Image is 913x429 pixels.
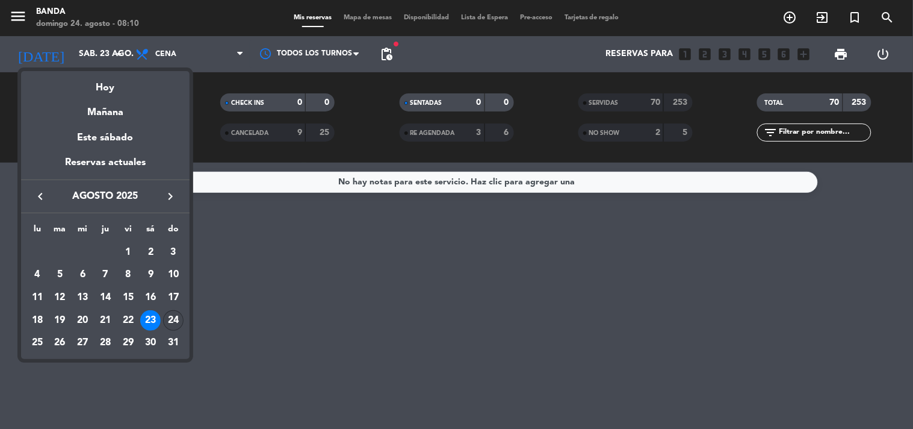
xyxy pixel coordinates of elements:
[72,333,93,353] div: 27
[49,222,72,241] th: martes
[50,287,70,308] div: 12
[140,265,161,285] div: 9
[50,333,70,353] div: 26
[71,222,94,241] th: miércoles
[118,310,138,331] div: 22
[72,310,93,331] div: 20
[118,287,138,308] div: 15
[27,287,48,308] div: 11
[118,265,138,285] div: 8
[94,309,117,332] td: 21 de agosto de 2025
[26,263,49,286] td: 4 de agosto de 2025
[33,189,48,204] i: keyboard_arrow_left
[117,222,140,241] th: viernes
[159,189,181,204] button: keyboard_arrow_right
[162,222,185,241] th: domingo
[51,189,159,204] span: agosto 2025
[26,241,117,264] td: AGO.
[71,309,94,332] td: 20 de agosto de 2025
[117,286,140,309] td: 15 de agosto de 2025
[95,265,116,285] div: 7
[27,265,48,285] div: 4
[117,309,140,332] td: 22 de agosto de 2025
[95,287,116,308] div: 14
[95,310,116,331] div: 21
[118,333,138,353] div: 29
[27,333,48,353] div: 25
[118,242,138,263] div: 1
[117,331,140,354] td: 29 de agosto de 2025
[140,331,162,354] td: 30 de agosto de 2025
[162,286,185,309] td: 17 de agosto de 2025
[140,242,161,263] div: 2
[50,265,70,285] div: 5
[94,331,117,354] td: 28 de agosto de 2025
[21,155,190,180] div: Reservas actuales
[72,265,93,285] div: 6
[71,286,94,309] td: 13 de agosto de 2025
[72,287,93,308] div: 13
[21,96,190,121] div: Mañana
[49,309,72,332] td: 19 de agosto de 2025
[163,242,184,263] div: 3
[163,189,178,204] i: keyboard_arrow_right
[94,286,117,309] td: 14 de agosto de 2025
[26,222,49,241] th: lunes
[140,310,161,331] div: 23
[50,310,70,331] div: 19
[163,265,184,285] div: 10
[49,263,72,286] td: 5 de agosto de 2025
[162,241,185,264] td: 3 de agosto de 2025
[140,222,162,241] th: sábado
[140,263,162,286] td: 9 de agosto de 2025
[140,333,161,353] div: 30
[95,333,116,353] div: 28
[117,241,140,264] td: 1 de agosto de 2025
[140,287,161,308] div: 16
[94,222,117,241] th: jueves
[94,263,117,286] td: 7 de agosto de 2025
[117,263,140,286] td: 8 de agosto de 2025
[163,310,184,331] div: 24
[71,331,94,354] td: 27 de agosto de 2025
[49,286,72,309] td: 12 de agosto de 2025
[26,286,49,309] td: 11 de agosto de 2025
[162,263,185,286] td: 10 de agosto de 2025
[21,121,190,155] div: Este sábado
[140,309,162,332] td: 23 de agosto de 2025
[140,286,162,309] td: 16 de agosto de 2025
[163,287,184,308] div: 17
[162,309,185,332] td: 24 de agosto de 2025
[163,333,184,353] div: 31
[71,263,94,286] td: 6 de agosto de 2025
[26,331,49,354] td: 25 de agosto de 2025
[162,331,185,354] td: 31 de agosto de 2025
[29,189,51,204] button: keyboard_arrow_left
[49,331,72,354] td: 26 de agosto de 2025
[140,241,162,264] td: 2 de agosto de 2025
[27,310,48,331] div: 18
[26,309,49,332] td: 18 de agosto de 2025
[21,71,190,96] div: Hoy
